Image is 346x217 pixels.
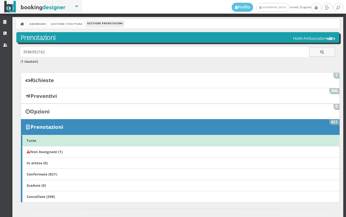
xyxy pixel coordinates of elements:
img: 29cdc84380f711ecb0a10a069e529790.png [327,37,335,40]
b: Opzioni [30,108,50,115]
h5: Hotel Ambasciatori [293,36,335,41]
a: [GEOGRAPHIC_DATA] [256,3,289,12]
img: BookingDesigner.com [4,1,66,13]
span: lunedì, 25 agosto [232,3,311,12]
a: Dashboard [28,20,47,27]
a: Opzioni 0 [21,104,340,119]
span: 821 [329,119,340,125]
a: Preventivi 990 [21,88,340,104]
b: In attesa (0) [27,160,48,165]
span: 990 [329,88,340,94]
a: Non Assegnate (1) [21,146,340,158]
b: Scadute (0) [27,183,46,188]
a: Scadute (0) [21,180,340,191]
b: Preventivi [31,92,57,99]
a: Confermate (821) [21,169,340,180]
b: Prenotazioni [31,123,63,130]
a: Profilo [232,3,253,12]
b: Cancellate (298) [27,194,55,199]
h6: ( ) [21,60,335,64]
h3: Prenotazioni [21,34,335,42]
a: In attesa (0) [21,157,340,169]
b: Tutte [27,138,36,143]
a: Prenotazioni 821 [21,119,340,135]
b: Non Assegnate (1) [27,149,63,154]
a: Cancellate (298) [21,191,340,202]
a: Tutte [21,135,340,146]
li: Gestione Prenotazioni [86,20,124,27]
span: 0 [334,104,340,109]
span: 1 [334,73,340,78]
a: Gestione Struttura [50,20,83,27]
b: 1 risultati [21,59,37,64]
b: Richieste [31,77,54,84]
a: Richieste 1 [21,72,340,88]
input: Ricerca cliente - (inserisci il codice, il nome, il cognome, il numero di telefono o la mail) [21,47,309,57]
b: Confermate (821) [27,172,57,176]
